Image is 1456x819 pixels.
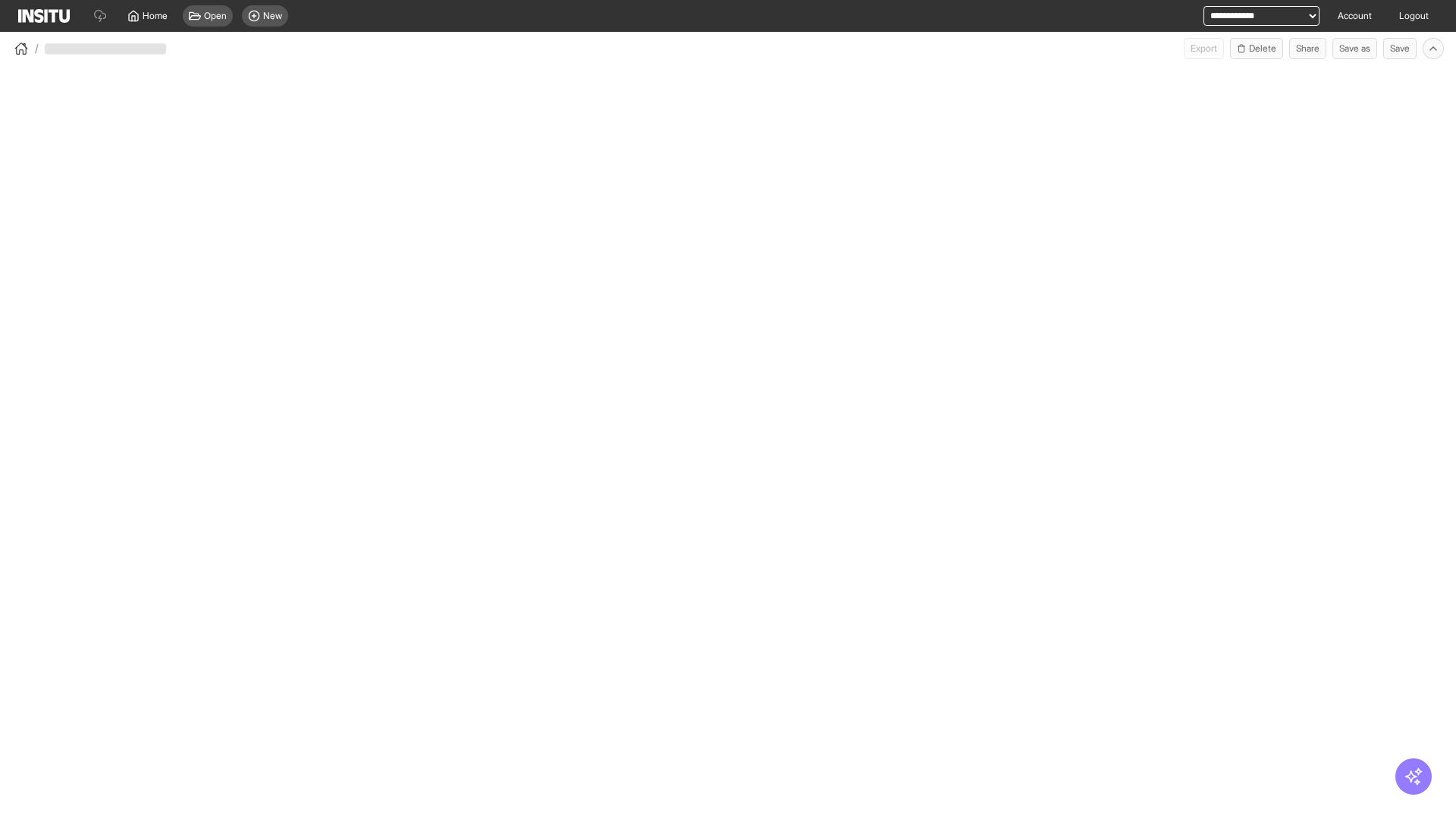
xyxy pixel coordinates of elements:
[204,10,227,22] span: Open
[1230,38,1283,59] button: Delete
[12,39,39,58] button: /
[1184,38,1224,59] span: Can currently only export from Insights reports.
[263,10,282,22] span: New
[1332,38,1377,59] button: Save as
[1383,38,1417,59] button: Save
[18,9,70,23] img: Logo
[143,10,168,22] span: Home
[35,41,39,56] span: /
[1184,38,1224,59] button: Export
[1289,38,1326,59] button: Share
